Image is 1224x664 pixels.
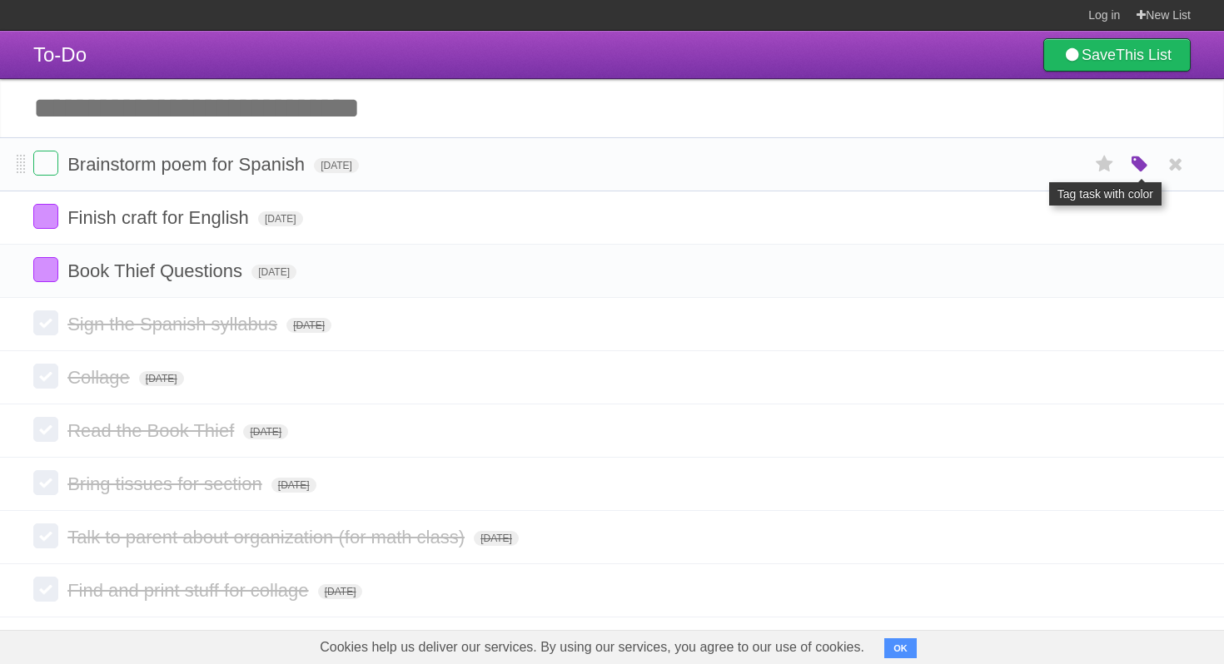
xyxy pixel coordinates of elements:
span: [DATE] [314,158,359,173]
label: Done [33,257,58,282]
label: Done [33,470,58,495]
span: [DATE] [286,318,331,333]
span: [DATE] [139,371,184,386]
label: Done [33,310,58,335]
span: [DATE] [318,584,363,599]
span: Cookies help us deliver our services. By using our services, you agree to our use of cookies. [303,631,881,664]
span: [DATE] [474,531,519,546]
span: [DATE] [271,478,316,493]
label: Done [33,577,58,602]
span: Brainstorm poem for Spanish [67,154,309,175]
span: [DATE] [258,211,303,226]
span: Talk to parent about organization (for math class) [67,527,469,548]
span: Collage [67,367,134,388]
b: This List [1116,47,1172,63]
span: [DATE] [243,424,288,439]
a: SaveThis List [1043,38,1191,72]
span: Finish craft for English [67,207,253,228]
label: Done [33,204,58,229]
label: Done [33,523,58,548]
label: Done [33,417,58,442]
span: Read the Book Thief [67,420,238,441]
span: Book Thief Questions [67,260,246,281]
span: Bring tissues for section [67,473,266,494]
label: Done [33,364,58,389]
span: [DATE] [251,265,296,280]
label: Done [33,151,58,176]
button: OK [884,638,917,658]
label: Star task [1089,151,1121,178]
span: Find and print stuff for collage [67,580,312,601]
span: Sign the Spanish syllabus [67,314,281,334]
span: To-Do [33,43,87,66]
